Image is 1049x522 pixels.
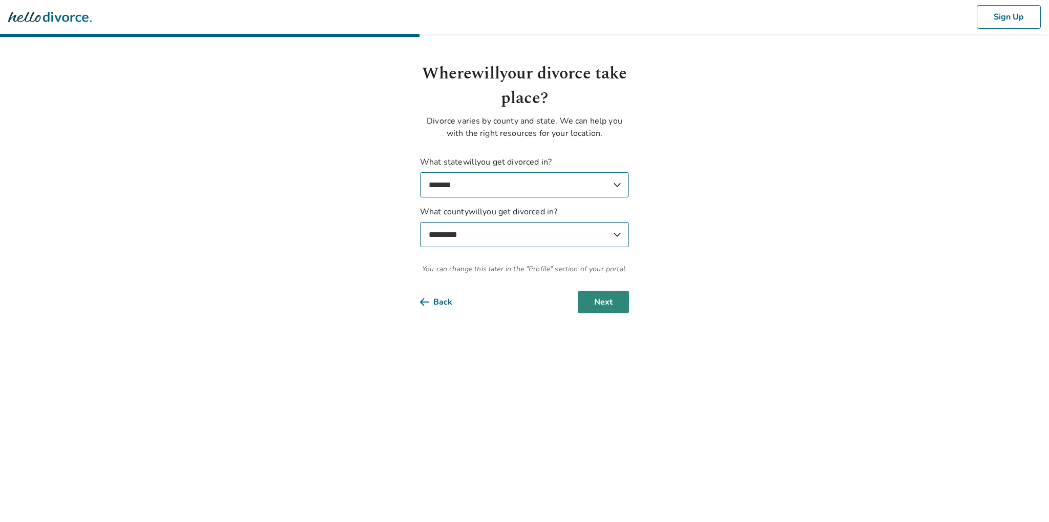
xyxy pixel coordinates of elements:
button: Back [420,291,469,313]
h1: Where will your divorce take place? [420,62,629,111]
label: What state will you get divorced in? [420,156,629,197]
label: What county will you get divorced in? [420,206,629,247]
iframe: Chat Widget [998,473,1049,522]
select: What statewillyou get divorced in? [420,172,629,197]
select: What countywillyou get divorced in? [420,222,629,247]
button: Next [578,291,629,313]
p: Divorce varies by county and state. We can help you with the right resources for your location. [420,115,629,139]
button: Sign Up [977,5,1041,29]
span: You can change this later in the "Profile" section of your portal. [420,264,629,274]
